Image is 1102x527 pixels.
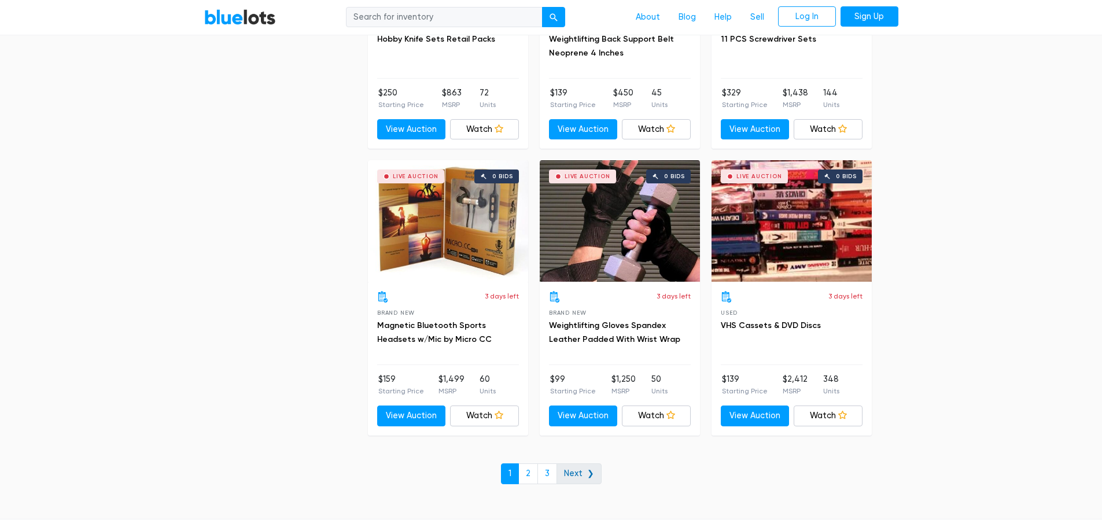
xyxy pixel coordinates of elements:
[485,291,519,301] p: 3 days left
[450,406,519,426] a: Watch
[741,6,773,28] a: Sell
[393,174,438,179] div: Live Auction
[651,373,668,396] li: 50
[480,373,496,396] li: 60
[722,386,768,396] p: Starting Price
[378,99,424,110] p: Starting Price
[783,386,808,396] p: MSRP
[549,406,618,426] a: View Auction
[377,406,446,426] a: View Auction
[549,34,674,58] a: Weightlifting Back Support Belt Neoprene 4 Inches
[721,34,816,44] a: 11 PCS Screwdriver Sets
[368,160,528,282] a: Live Auction 0 bids
[492,174,513,179] div: 0 bids
[518,463,538,484] a: 2
[611,386,636,396] p: MSRP
[823,99,839,110] p: Units
[651,99,668,110] p: Units
[550,99,596,110] p: Starting Price
[721,309,738,316] span: Used
[721,406,790,426] a: View Auction
[378,373,424,396] li: $159
[377,34,495,44] a: Hobby Knife Sets Retail Packs
[450,119,519,140] a: Watch
[626,6,669,28] a: About
[377,119,446,140] a: View Auction
[841,6,898,27] a: Sign Up
[549,119,618,140] a: View Auction
[622,119,691,140] a: Watch
[794,119,863,140] a: Watch
[823,373,839,396] li: 348
[442,87,462,110] li: $863
[783,373,808,396] li: $2,412
[549,309,587,316] span: Brand New
[442,99,462,110] p: MSRP
[438,386,465,396] p: MSRP
[438,373,465,396] li: $1,499
[613,87,633,110] li: $450
[540,160,700,282] a: Live Auction 0 bids
[378,386,424,396] p: Starting Price
[480,87,496,110] li: 72
[664,174,685,179] div: 0 bids
[565,174,610,179] div: Live Auction
[611,373,636,396] li: $1,250
[778,6,836,27] a: Log In
[783,87,808,110] li: $1,438
[346,7,543,28] input: Search for inventory
[669,6,705,28] a: Blog
[378,87,424,110] li: $250
[622,406,691,426] a: Watch
[722,87,768,110] li: $329
[722,373,768,396] li: $139
[501,463,519,484] a: 1
[377,309,415,316] span: Brand New
[549,320,680,344] a: Weightlifting Gloves Spandex Leather Padded With Wrist Wrap
[823,386,839,396] p: Units
[377,320,492,344] a: Magnetic Bluetooth Sports Headsets w/Mic by Micro CC
[480,99,496,110] p: Units
[783,99,808,110] p: MSRP
[613,99,633,110] p: MSRP
[712,160,872,282] a: Live Auction 0 bids
[651,386,668,396] p: Units
[823,87,839,110] li: 144
[556,463,602,484] a: Next ❯
[537,463,557,484] a: 3
[721,320,821,330] a: VHS Cassets & DVD Discs
[828,291,863,301] p: 3 days left
[550,386,596,396] p: Starting Price
[480,386,496,396] p: Units
[794,406,863,426] a: Watch
[722,99,768,110] p: Starting Price
[657,291,691,301] p: 3 days left
[550,373,596,396] li: $99
[736,174,782,179] div: Live Auction
[651,87,668,110] li: 45
[836,174,857,179] div: 0 bids
[550,87,596,110] li: $139
[705,6,741,28] a: Help
[204,9,276,25] a: BlueLots
[721,119,790,140] a: View Auction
